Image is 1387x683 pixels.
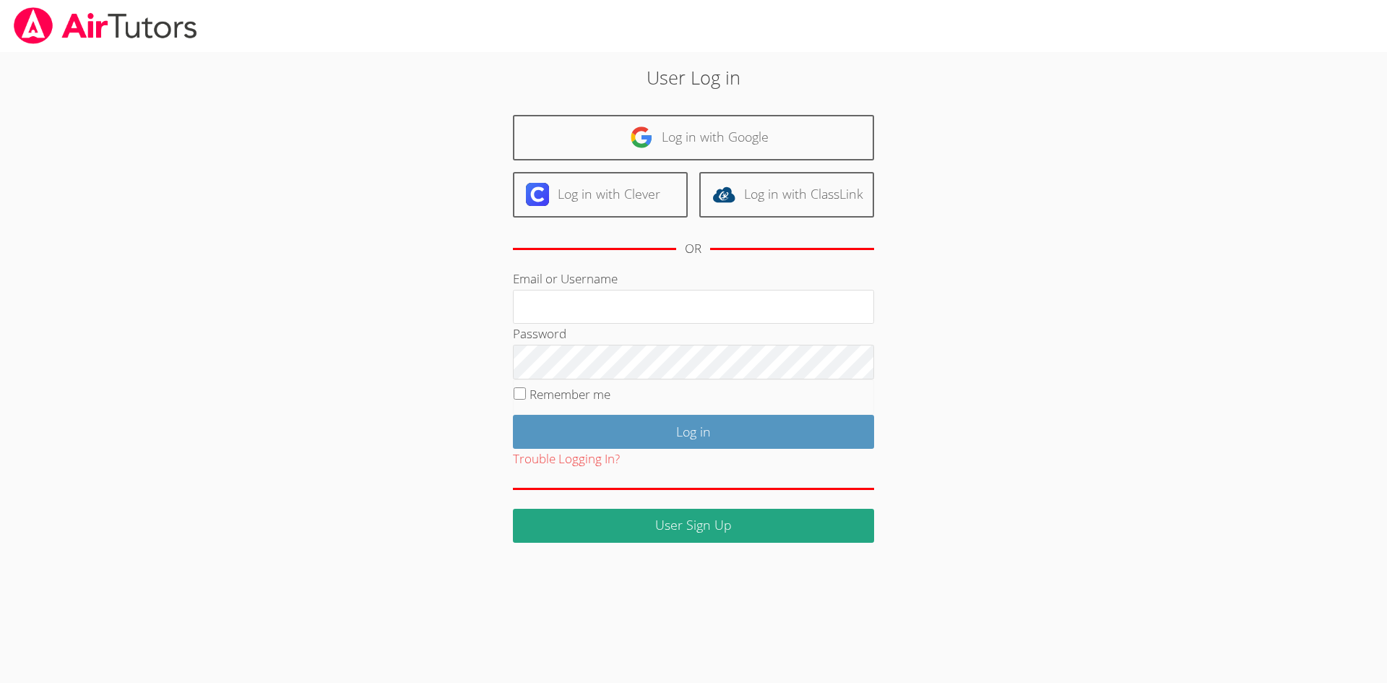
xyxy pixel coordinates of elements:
a: Log in with Clever [513,172,688,218]
div: OR [685,239,701,259]
a: Log in with Google [513,115,874,160]
label: Email or Username [513,270,618,287]
img: classlink-logo-d6bb404cc1216ec64c9a2012d9dc4662098be43eaf13dc465df04b49fa7ab582.svg [712,183,735,206]
input: Log in [513,415,874,449]
h2: User Log in [319,64,1068,91]
img: airtutors_banner-c4298cdbf04f3fff15de1276eac7730deb9818008684d7c2e4769d2f7ddbe033.png [12,7,199,44]
label: Remember me [530,386,610,403]
a: Log in with ClassLink [699,172,874,218]
label: Password [513,325,566,342]
img: clever-logo-6eab21bc6e7a338710f1a6ff85c0baf02591cd810cc4098c63d3a4b26e2feb20.svg [526,183,549,206]
a: User Sign Up [513,509,874,543]
img: google-logo-50288ca7cdecda66e5e0955fdab243c47b7ad437acaf1139b6f446037453330a.svg [630,126,653,149]
button: Trouble Logging In? [513,449,620,470]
